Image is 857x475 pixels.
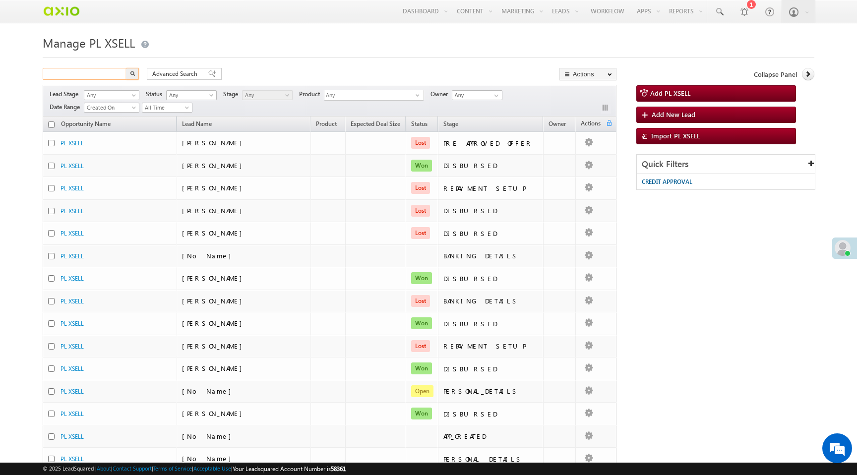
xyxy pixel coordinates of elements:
span: Manage PL XSELL [43,35,135,51]
div: APP_CREATED [443,432,539,441]
a: PL XSELL [61,162,84,170]
div: BANKING DETAILS [443,251,539,260]
a: PL XSELL [61,252,84,260]
span: [No Name] [182,387,236,395]
span: Any [324,90,416,102]
span: [No Name] [182,454,236,463]
input: Type to Search [452,90,502,100]
span: [PERSON_NAME] [182,229,247,237]
span: Your Leadsquared Account Number is [233,465,346,473]
a: Any [242,90,293,100]
span: © 2025 LeadSquared | | | | | [43,464,346,474]
span: Import PL XSELL [651,131,700,140]
span: Lost [411,205,430,217]
a: PL XSELL [61,343,84,350]
a: Status [406,119,432,131]
a: PL XSELL [61,365,84,372]
span: All Time [142,103,189,112]
div: PRE APPROVED OFFER [443,139,539,148]
span: [PERSON_NAME] [182,183,247,192]
span: Lost [411,227,430,239]
span: Lead Stage [50,90,82,99]
span: Open [411,385,433,397]
a: All Time [142,103,192,113]
span: Actions [576,118,606,131]
div: DISBURSED [443,364,539,373]
span: Any [84,91,136,100]
div: DISBURSED [443,410,539,418]
span: Add New Lead [652,110,695,119]
span: Date Range [50,103,84,112]
span: [PERSON_NAME] [182,319,247,327]
a: Acceptable Use [193,465,231,472]
a: PL XSELL [61,139,84,147]
a: PL XSELL [61,207,84,215]
span: CREDIT APPROVAL [642,178,692,185]
span: Owner [430,90,452,99]
span: Lost [411,340,430,352]
div: Quick Filters [637,155,815,174]
a: PL XSELL [61,410,84,417]
a: PL XSELL [61,184,84,192]
a: Stage [438,119,463,131]
div: DISBURSED [443,161,539,170]
span: Collapse Panel [754,70,797,79]
span: Status [146,90,166,99]
a: Expected Deal Size [346,119,405,131]
a: PL XSELL [61,455,84,463]
div: PERSONAL DETAILS [443,455,539,464]
span: Lead Name [177,119,217,131]
a: PL XSELL [61,230,84,237]
span: Any [243,91,290,100]
a: Any [166,90,217,100]
a: Any [84,90,139,100]
a: Created On [84,103,139,113]
span: [PERSON_NAME] [182,161,247,170]
div: REPAYMENT SETUP [443,184,539,193]
span: [PERSON_NAME] [182,206,247,215]
span: Won [411,408,432,419]
a: Terms of Service [153,465,192,472]
span: Won [411,362,432,374]
img: Custom Logo [43,2,80,20]
button: Actions [559,68,616,80]
span: [PERSON_NAME] [182,342,247,350]
a: Opportunity Name [56,119,116,131]
span: Owner [549,120,566,127]
span: Lost [411,137,430,149]
div: BANKING DETAILS [443,297,539,305]
span: [PERSON_NAME] [182,297,247,305]
span: select [416,93,424,97]
span: Advanced Search [152,69,200,78]
div: Any [324,90,424,101]
a: PL XSELL [61,320,84,327]
a: PL XSELL [61,275,84,282]
a: PL XSELL [61,297,84,305]
span: Add PL XSELL [650,89,690,97]
div: PERSONAL_DETAILS [443,387,539,396]
span: Stage [223,90,242,99]
span: Won [411,272,432,284]
span: Lost [411,182,430,194]
span: Expected Deal Size [351,120,400,127]
div: REPAYMENT SETUP [443,342,539,351]
div: DISBURSED [443,319,539,328]
span: Product [316,120,337,127]
span: Stage [443,120,458,127]
a: Contact Support [113,465,152,472]
div: DISBURSED [443,229,539,238]
span: [No Name] [182,432,236,440]
div: DISBURSED [443,274,539,283]
a: Show All Items [489,91,501,101]
span: [PERSON_NAME] [182,409,247,417]
span: Won [411,317,432,329]
img: Search [130,71,135,76]
input: Check all records [48,121,55,128]
span: Won [411,160,432,172]
span: 58361 [331,465,346,473]
span: Lost [411,295,430,307]
span: [No Name] [182,251,236,260]
a: PL XSELL [61,433,84,440]
span: Product [299,90,324,99]
span: [PERSON_NAME] [182,274,247,282]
